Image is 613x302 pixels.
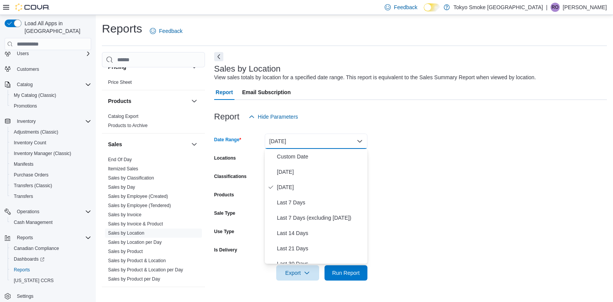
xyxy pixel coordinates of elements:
[8,148,94,159] button: Inventory Manager (Classic)
[11,244,91,253] span: Canadian Compliance
[14,207,43,216] button: Operations
[108,114,138,119] a: Catalog Export
[265,134,367,149] button: [DATE]
[214,247,237,253] label: Is Delivery
[108,113,138,119] span: Catalog Export
[108,258,166,264] span: Sales by Product & Location
[11,255,48,264] a: Dashboards
[11,160,91,169] span: Manifests
[11,91,91,100] span: My Catalog (Classic)
[14,278,54,284] span: [US_STATE] CCRS
[216,85,233,100] span: Report
[11,101,40,111] a: Promotions
[108,276,160,282] span: Sales by Product per Day
[14,140,46,146] span: Inventory Count
[108,267,183,273] span: Sales by Product & Location per Day
[214,173,247,180] label: Classifications
[325,265,367,281] button: Run Report
[17,235,33,241] span: Reports
[14,161,33,167] span: Manifests
[14,256,44,262] span: Dashboards
[108,267,183,273] a: Sales by Product & Location per Day
[108,203,171,208] a: Sales by Employee (Tendered)
[14,150,71,157] span: Inventory Manager (Classic)
[11,218,56,227] a: Cash Management
[108,212,141,217] a: Sales by Invoice
[2,64,94,75] button: Customers
[102,112,205,133] div: Products
[332,269,360,277] span: Run Report
[108,194,168,199] a: Sales by Employee (Created)
[108,140,122,148] h3: Sales
[8,127,94,137] button: Adjustments (Classic)
[108,123,148,128] a: Products to Archive
[214,137,241,143] label: Date Range
[8,217,94,228] button: Cash Management
[11,149,74,158] a: Inventory Manager (Classic)
[214,112,239,121] h3: Report
[8,180,94,191] button: Transfers (Classic)
[8,137,94,148] button: Inventory Count
[11,170,52,180] a: Purchase Orders
[14,65,42,74] a: Customers
[8,159,94,170] button: Manifests
[8,264,94,275] button: Reports
[108,184,135,190] span: Sales by Day
[21,20,91,35] span: Load All Apps in [GEOGRAPHIC_DATA]
[214,73,536,82] div: View sales totals by location for a specified date range. This report is equivalent to the Sales ...
[108,239,162,245] span: Sales by Location per Day
[11,181,91,190] span: Transfers (Classic)
[11,244,62,253] a: Canadian Compliance
[277,244,364,253] span: Last 21 Days
[11,265,91,274] span: Reports
[277,213,364,222] span: Last 7 Days (excluding [DATE])
[14,291,91,301] span: Settings
[14,92,56,98] span: My Catalog (Classic)
[424,3,440,11] input: Dark Mode
[277,183,364,192] span: [DATE]
[11,91,59,100] a: My Catalog (Classic)
[214,192,234,198] label: Products
[11,218,91,227] span: Cash Management
[2,79,94,90] button: Catalog
[14,245,59,251] span: Canadian Compliance
[8,90,94,101] button: My Catalog (Classic)
[277,152,364,161] span: Custom Date
[108,230,144,236] a: Sales by Location
[214,52,223,61] button: Next
[214,229,234,235] label: Use Type
[108,221,163,227] a: Sales by Invoice & Product
[108,97,131,105] h3: Products
[102,21,142,36] h1: Reports
[108,80,132,85] a: Price Sheet
[17,82,33,88] span: Catalog
[8,191,94,202] button: Transfers
[11,276,91,285] span: Washington CCRS
[11,276,57,285] a: [US_STATE] CCRS
[14,103,37,109] span: Promotions
[14,117,91,126] span: Inventory
[277,259,364,268] span: Last 30 Days
[108,276,160,282] a: Sales by Product per Day
[14,292,36,301] a: Settings
[11,101,91,111] span: Promotions
[108,166,138,172] span: Itemized Sales
[265,149,367,264] div: Select listbox
[108,193,168,199] span: Sales by Employee (Created)
[11,265,33,274] a: Reports
[159,27,182,35] span: Feedback
[14,49,32,58] button: Users
[8,275,94,286] button: [US_STATE] CCRS
[11,127,61,137] a: Adjustments (Classic)
[14,49,91,58] span: Users
[214,64,281,73] h3: Sales by Location
[281,265,315,281] span: Export
[14,233,91,242] span: Reports
[108,157,132,162] a: End Of Day
[14,64,91,74] span: Customers
[2,116,94,127] button: Inventory
[8,254,94,264] a: Dashboards
[102,78,205,90] div: Pricing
